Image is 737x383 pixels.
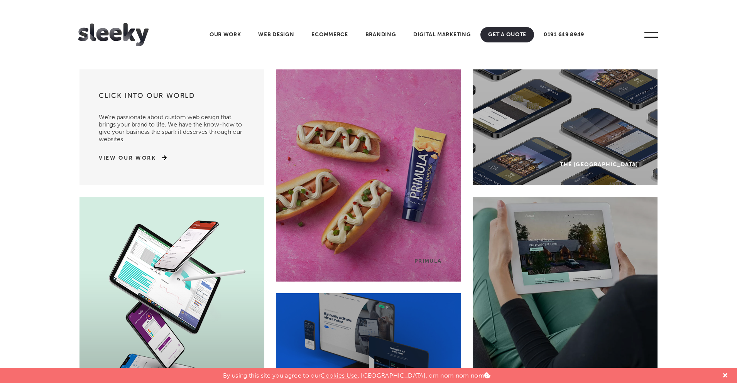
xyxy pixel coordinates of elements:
[358,27,404,42] a: Branding
[250,27,302,42] a: Web Design
[276,69,461,282] a: Primula
[473,69,658,185] a: The [GEOGRAPHIC_DATA]
[536,27,592,42] a: 0191 649 8949
[414,258,442,264] div: Primula
[480,27,534,42] a: Get A Quote
[99,91,245,106] h3: Click into our world
[156,155,167,160] img: arrow
[223,368,490,379] p: By using this site you agree to our . [GEOGRAPHIC_DATA], om nom nom nom
[202,27,249,42] a: Our Work
[304,27,355,42] a: Ecommerce
[99,106,245,143] p: We’re passionate about custom web design that brings your brand to life. We have the know-how to ...
[99,154,156,162] a: View Our Work
[321,372,358,379] a: Cookies Use
[78,23,149,46] img: Sleeky Web Design Newcastle
[406,27,478,42] a: Digital Marketing
[560,161,638,168] div: The [GEOGRAPHIC_DATA]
